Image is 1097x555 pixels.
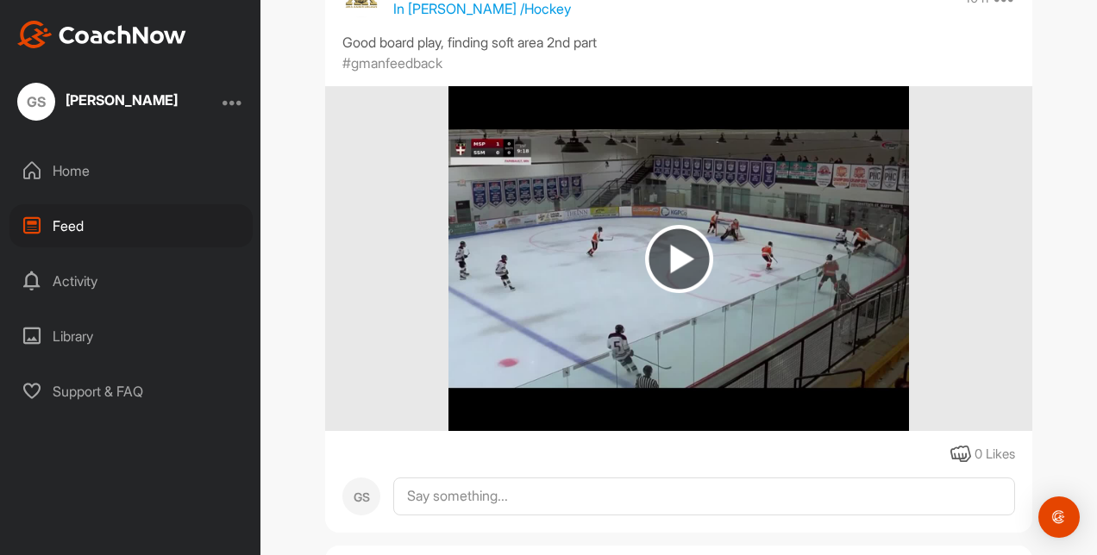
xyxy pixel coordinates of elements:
div: Activity [9,259,253,302]
div: GS [342,477,380,515]
div: 0 Likes [975,445,1015,465]
div: Open Intercom Messenger [1038,496,1080,538]
div: Support & FAQ [9,370,253,413]
img: play [645,225,713,293]
div: Home [9,149,253,192]
div: Good board play, finding soft area 2nd part [342,32,1015,53]
div: [PERSON_NAME] [66,93,178,107]
img: media [448,86,908,431]
img: CoachNow [17,21,186,48]
div: Feed [9,204,253,247]
p: #gmanfeedback [342,53,442,73]
div: Library [9,315,253,358]
div: GS [17,83,55,121]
